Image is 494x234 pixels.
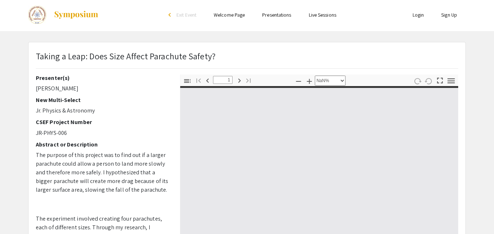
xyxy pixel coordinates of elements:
a: Presentations [262,12,291,18]
p: JR-PHYS-006 [36,129,169,137]
button: Next Page [233,75,246,85]
a: The 2024 Colorado Science & Engineering Fair [28,6,99,24]
p: [PERSON_NAME] [36,84,169,93]
p: Jr. Physics & Astronomy [36,106,169,115]
a: Login [413,12,424,18]
a: Live Sessions [309,12,336,18]
img: Symposium by ForagerOne [54,10,99,19]
button: Toggle Sidebar [181,76,193,86]
img: The 2024 Colorado Science & Engineering Fair [28,6,46,24]
button: Switch to Presentation Mode [434,75,446,85]
h2: Abstract or Description [36,141,169,148]
a: Welcome Page [214,12,245,18]
button: Previous Page [201,75,214,85]
input: Page [213,76,233,84]
button: Last page [242,75,255,85]
span: Exit Event [176,12,196,18]
button: Zoom In [303,76,315,86]
div: arrow_back_ios [169,13,173,17]
span: The purpose of this project was to find out if a larger parachute could allow a person to land mo... [36,151,168,193]
iframe: Chat [5,201,31,229]
select: Zoom [315,76,345,86]
button: Zoom Out [292,76,305,86]
button: Rotate Clockwise [412,76,424,86]
button: Tools [445,76,457,86]
span: Taking a Leap: Does Size Affect Parachute Safety? [36,50,216,62]
a: Sign Up [441,12,457,18]
h2: Presenter(s) [36,75,169,81]
h2: New Multi-Select [36,97,169,103]
button: First page [192,75,205,85]
button: Rotate Counterclockwise [423,76,435,86]
h2: CSEF Project Number [36,119,169,125]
